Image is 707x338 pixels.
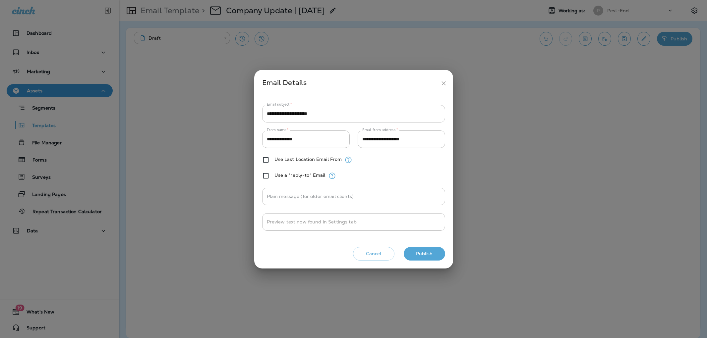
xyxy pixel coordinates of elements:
label: Use Last Location Email From [274,157,342,162]
label: Email from address [362,127,398,132]
div: Email Details [262,77,438,89]
button: close [438,77,450,89]
label: Email subject [267,102,292,107]
label: Use a "reply-to" Email [274,172,325,178]
button: Publish [404,247,445,261]
label: From name [267,127,289,132]
button: Cancel [353,247,394,261]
